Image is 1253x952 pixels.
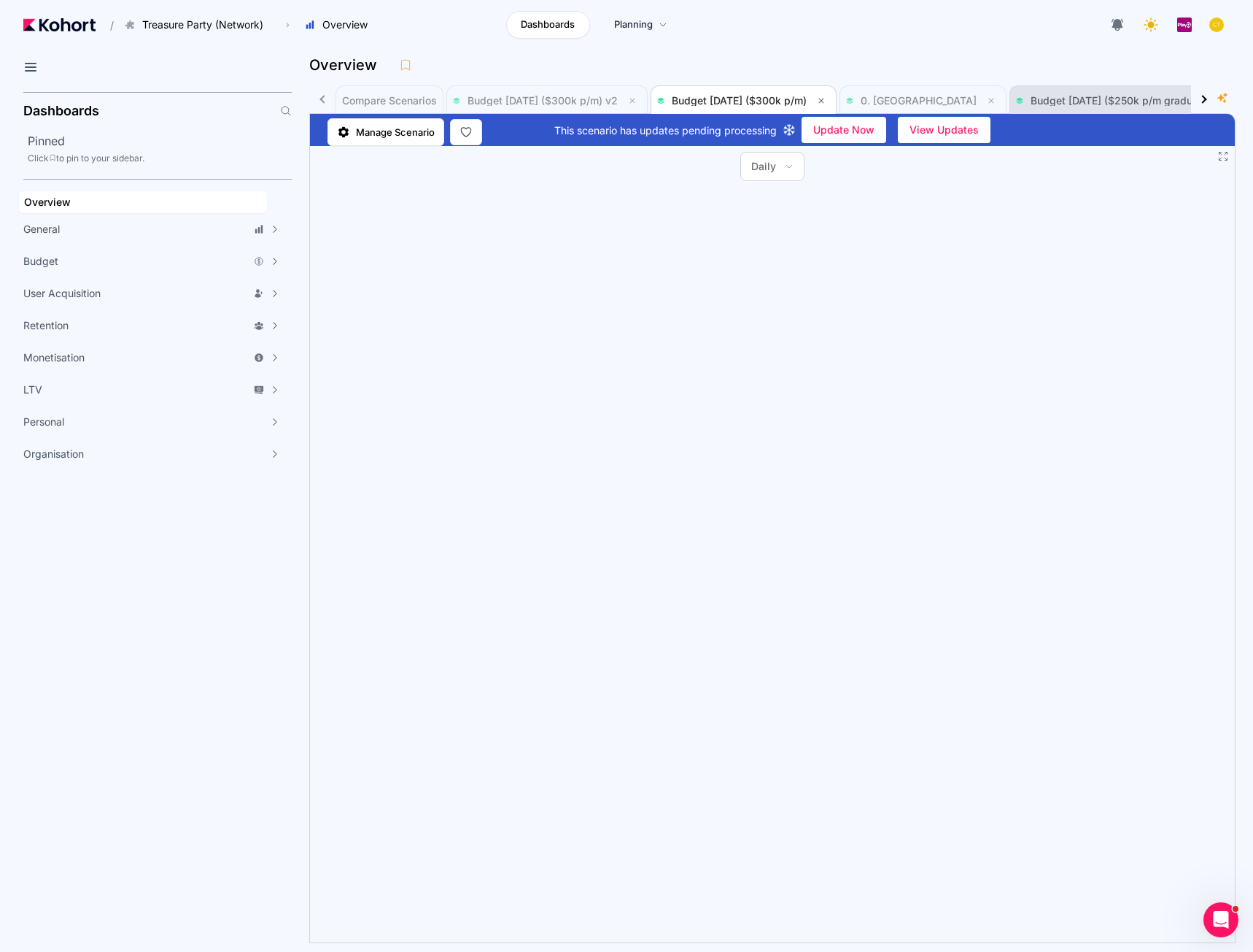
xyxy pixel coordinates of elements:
[23,415,64,429] span: Personal
[909,119,979,141] span: View Updates
[672,94,807,107] span: Budget [DATE] ($300k p/m)
[554,123,777,138] span: This scenario has updates pending processing
[898,117,990,143] button: View Updates
[98,18,114,33] span: /
[23,318,69,333] span: Retention
[23,222,60,237] span: General
[614,18,653,32] span: Planning
[506,11,590,39] a: Dashboards
[23,286,101,301] span: User Acquisition
[813,119,874,141] span: Update Now
[1203,902,1238,937] iframe: Intercom live chat
[297,12,383,37] button: Overview
[342,96,437,106] span: Compare Scenarios
[28,132,292,150] h2: Pinned
[23,254,58,269] span: Budget
[1217,150,1229,162] button: Fullscreen
[861,94,977,107] span: 0. [GEOGRAPHIC_DATA]
[117,12,279,37] button: Treasure Party (Network)
[19,191,267,213] a: Overview
[468,94,618,107] span: Budget [DATE] ($300k p/m) v2
[23,383,42,397] span: LTV
[28,153,292,164] div: Click to pin to your sidebar.
[309,58,386,72] h3: Overview
[23,447,84,461] span: Organisation
[24,196,71,208] span: Overview
[327,118,444,146] a: Manage Scenario
[599,11,683,39] a: Planning
[802,117,886,143] button: Update Now
[521,18,575,32] span: Dashboards
[1031,94,1205,107] span: Budget [DATE] ($250k p/m gradual)
[356,125,435,139] span: Manage Scenario
[142,18,263,32] span: Treasure Party (Network)
[322,18,368,32] span: Overview
[1177,18,1192,32] img: logo_PlayQ_20230721100321046856.png
[283,19,292,31] span: ›
[23,18,96,31] img: Kohort logo
[741,153,804,180] button: Daily
[751,159,776,174] span: Daily
[23,350,85,365] span: Monetisation
[23,104,99,118] h2: Dashboards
